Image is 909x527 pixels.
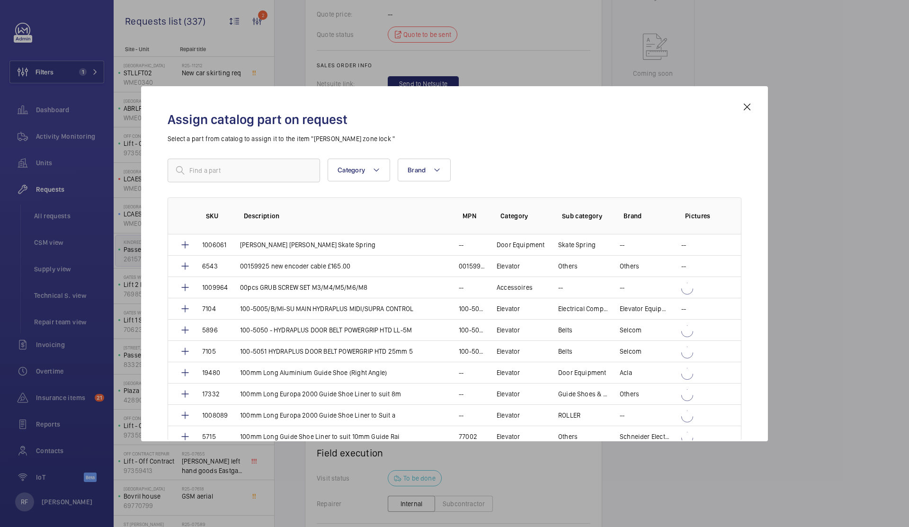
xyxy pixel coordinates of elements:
p: 100mm Long Guide Shoe Liner to suit 10mm Guide Rai [240,432,400,441]
p: -- [620,240,624,250]
p: Others [558,432,578,441]
input: Find a part [168,159,320,182]
p: Others [558,261,578,271]
p: -- [620,283,624,292]
p: Elevator [497,368,520,377]
p: 100mm Long Aluminium Guide Shoe (Right Angle) [240,368,387,377]
p: Door Equipment [558,368,606,377]
p: 00159925 new encoder cable £165.00 [459,261,485,271]
p: -- [681,240,686,250]
p: Skate Spring [558,240,596,250]
p: 7104 [202,304,216,313]
p: -- [681,304,686,313]
p: -- [459,283,463,292]
button: Category [328,159,390,181]
p: Belts [558,325,572,335]
p: 100-5005/B/MI-SU MAIN HYDRAPLUS MIDI/SUPRA CONTROL [240,304,413,313]
p: 100mm Long Europa 2000 Guide Shoe Liner to suit 8m [240,389,401,399]
p: Accessoires [497,283,533,292]
p: 17332 [202,389,220,399]
p: Category [500,211,547,221]
p: Others [620,261,639,271]
p: 19480 [202,368,220,377]
p: SKU [206,211,229,221]
p: -- [459,368,463,377]
p: Elevator [497,411,520,420]
p: Belts [558,347,572,356]
p: 1006061 [202,240,226,250]
p: Sub category [562,211,608,221]
p: 1008089 [202,411,228,420]
p: 77002 [459,432,477,441]
p: Description [244,211,447,221]
p: Electrical Component [558,304,608,313]
p: Elevator [497,261,520,271]
p: Schneider Electric [620,432,670,441]
span: Brand [408,166,426,174]
p: Selcom [620,347,642,356]
p: 1009964 [202,283,228,292]
p: 00pcs GRUB SCREW SET M3/M4/M5/M6/M8 [240,283,367,292]
p: Elevator [497,389,520,399]
p: Acla [620,368,632,377]
h2: Assign catalog part on request [168,111,741,128]
p: -- [459,389,463,399]
p: 100-5050 [459,325,485,335]
p: 100-5005/B/MI-SU MAIN HYDRAPLUS MIDI/SUPRA CONTROL DRIVE BOARD -£585.00 in stock [459,304,485,313]
p: 00159925 new encoder cable £165.00 [240,261,350,271]
p: -- [620,411,624,420]
span: Category [338,166,365,174]
p: 7105 [202,347,216,356]
p: [PERSON_NAME] [PERSON_NAME] Skate Spring [240,240,375,250]
p: -- [681,261,686,271]
button: Brand [398,159,451,181]
p: Brand [624,211,670,221]
p: -- [459,411,463,420]
p: Guide Shoes & Oilers [558,389,608,399]
p: 5896 [202,325,218,335]
p: Elevator [497,432,520,441]
p: Door Equipment [497,240,545,250]
p: Select a part from catalog to assign it to the item "[PERSON_NAME] zone lock " [168,134,741,143]
p: MPN [463,211,485,221]
p: Elevator [497,304,520,313]
p: 5715 [202,432,216,441]
p: Selcom [620,325,642,335]
p: 100-5050 - HYDRAPLUS DOOR BELT POWERGRIP HTD LL-5M [240,325,412,335]
p: 100mm Long Europa 2000 Guide Shoe Liner to Suit a [240,411,395,420]
p: 6543 [202,261,218,271]
p: 100-5051 HYDRAPLUS DOOR BELT POWERGRIP HTD 25mm 5 [240,347,413,356]
p: Elevator [497,325,520,335]
p: 100-5051 [459,347,485,356]
p: -- [459,240,463,250]
p: Elevator Equipment Limited [620,304,670,313]
p: Others [620,389,639,399]
p: -- [558,283,563,292]
p: Elevator [497,347,520,356]
p: ROLLER [558,411,580,420]
p: Pictures [685,211,722,221]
